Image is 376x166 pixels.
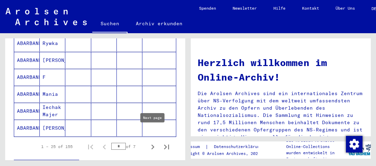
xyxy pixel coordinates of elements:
[14,35,40,52] mat-cell: ABARBANEL
[40,120,65,136] mat-cell: [PERSON_NAME]
[40,35,65,52] mat-cell: Rywka
[97,140,111,154] button: Previous page
[146,140,160,154] button: Next page
[41,144,73,150] div: 1 – 25 of 155
[178,150,271,157] p: Copyright © Arolsen Archives, 2021
[286,137,348,150] p: Die Arolsen Archives Online-Collections
[208,143,271,150] a: Datenschutzerklärung
[178,143,271,150] div: |
[14,69,40,85] mat-cell: ABARBANEL
[346,136,363,153] img: Zustimmung ändern
[198,90,364,148] p: Die Arolsen Archives sind ein internationales Zentrum über NS-Verfolgung mit dem weltweit umfasse...
[92,15,128,33] a: Suchen
[40,69,65,85] mat-cell: F
[84,140,97,154] button: First page
[14,103,40,119] mat-cell: ABARBANEL
[286,150,348,162] p: wurden entwickelt in Partnerschaft mit
[198,55,364,84] h1: Herzlich willkommen im Online-Archiv!
[14,86,40,102] mat-cell: ABARBANEL
[40,52,65,68] mat-cell: [PERSON_NAME]
[178,143,205,150] a: Impressum
[14,52,40,68] mat-cell: ABARBANEL
[346,136,362,152] div: Zustimmung ändern
[14,120,40,136] mat-cell: ABARBANEL
[40,86,65,102] mat-cell: Mania
[6,8,87,25] img: Arolsen_neg.svg
[111,143,146,150] div: of 7
[40,103,65,119] mat-cell: Iechak Majer
[160,140,173,154] button: Last page
[128,15,191,32] a: Archiv erkunden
